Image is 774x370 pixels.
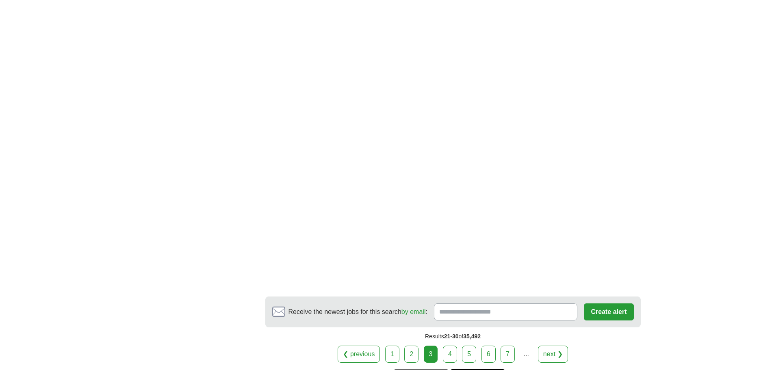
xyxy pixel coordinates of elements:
[463,333,481,340] span: 35,492
[518,346,534,362] div: ...
[338,346,380,363] a: ❮ previous
[481,346,496,363] a: 6
[385,346,399,363] a: 1
[462,346,476,363] a: 5
[538,346,568,363] a: next ❯
[401,308,426,315] a: by email
[424,346,438,363] div: 3
[404,346,418,363] a: 2
[265,327,641,346] div: Results of
[288,307,427,317] span: Receive the newest jobs for this search :
[444,333,459,340] span: 21-30
[501,346,515,363] a: 7
[584,303,633,320] button: Create alert
[443,346,457,363] a: 4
